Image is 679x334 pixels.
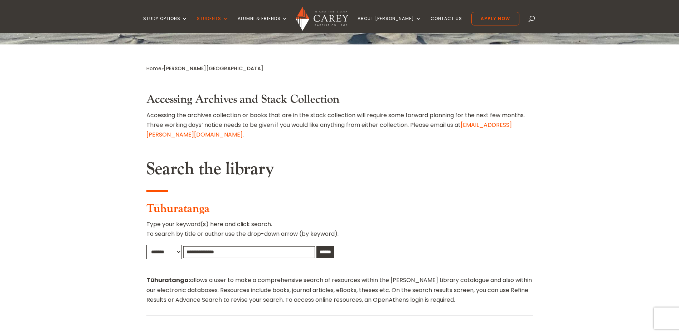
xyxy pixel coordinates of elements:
p: Accessing the archives collection or books that are in the stack collection will require some for... [146,110,533,140]
span: » [146,65,263,72]
span: [PERSON_NAME][GEOGRAPHIC_DATA] [164,65,263,72]
a: Alumni & Friends [238,16,288,33]
a: Students [197,16,228,33]
h2: Search the library [146,159,533,183]
h3: Accessing Archives and Stack Collection [146,93,533,110]
strong: Tūhuratanga: [146,276,190,284]
h3: Tūhuratanga [146,202,533,219]
p: allows a user to make a comprehensive search of resources within the [PERSON_NAME] Library catalo... [146,275,533,305]
a: Apply Now [471,12,519,25]
a: About [PERSON_NAME] [358,16,421,33]
img: Carey Baptist College [296,7,348,31]
a: Home [146,65,161,72]
p: Type your keyword(s) here and click search. To search by title or author use the drop-down arrow ... [146,219,533,244]
a: Study Options [143,16,188,33]
a: Contact Us [431,16,462,33]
